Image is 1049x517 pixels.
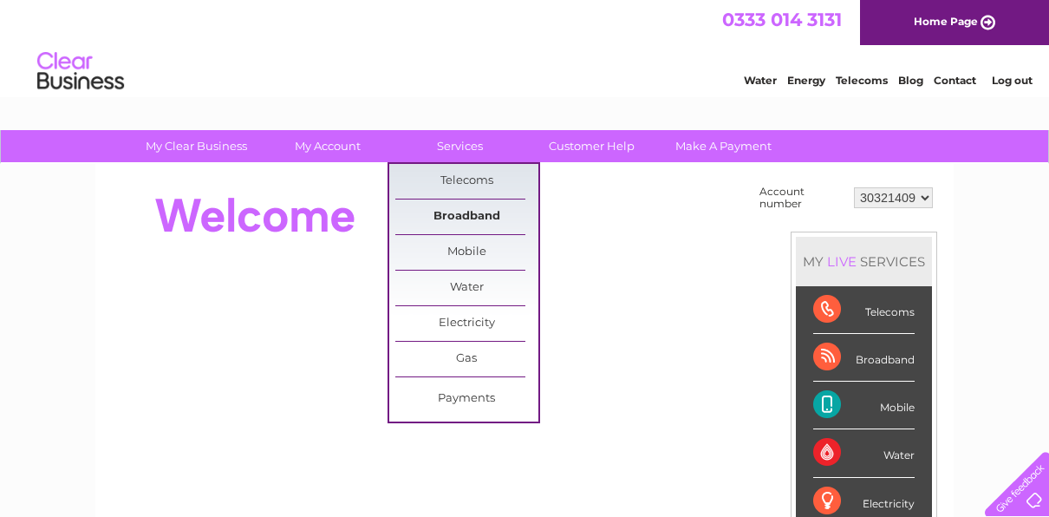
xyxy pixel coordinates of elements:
a: Water [744,74,777,87]
div: MY SERVICES [796,237,932,286]
div: Telecoms [813,286,915,334]
a: Contact [934,74,976,87]
a: Log out [992,74,1033,87]
div: Broadband [813,334,915,382]
a: Customer Help [520,130,663,162]
div: Mobile [813,382,915,429]
a: Blog [898,74,923,87]
a: 0333 014 3131 [722,9,842,30]
div: Clear Business is a trading name of Verastar Limited (registered in [GEOGRAPHIC_DATA] No. 3667643... [116,10,935,84]
a: Water [395,271,538,305]
a: My Clear Business [125,130,268,162]
a: Energy [787,74,825,87]
a: Telecoms [395,164,538,199]
div: Water [813,429,915,477]
img: logo.png [36,45,125,98]
a: Mobile [395,235,538,270]
td: Account number [755,181,850,214]
a: Payments [395,382,538,416]
a: My Account [257,130,400,162]
a: Services [388,130,531,162]
a: Telecoms [836,74,888,87]
a: Broadband [395,200,538,234]
a: Make A Payment [652,130,795,162]
a: Electricity [395,306,538,341]
a: Gas [395,342,538,376]
div: LIVE [824,253,860,270]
